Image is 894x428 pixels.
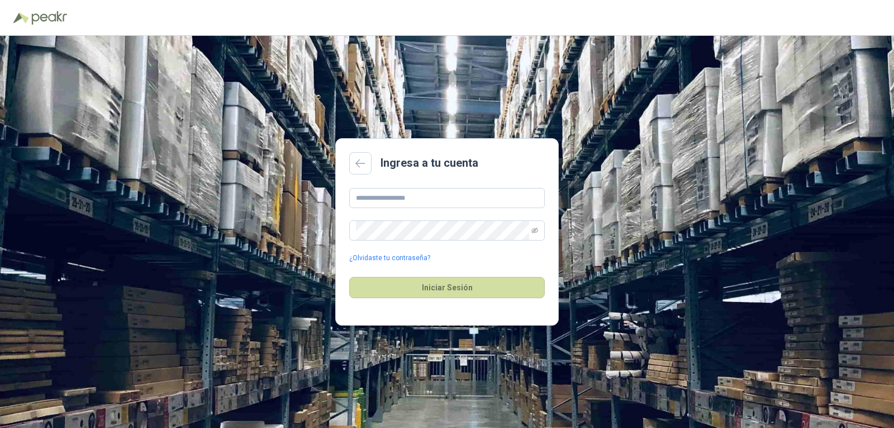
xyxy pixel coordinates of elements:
span: eye-invisible [531,227,538,234]
img: Peakr [31,11,67,25]
button: Iniciar Sesión [349,277,545,298]
a: ¿Olvidaste tu contraseña? [349,253,430,264]
img: Logo [13,12,29,23]
h2: Ingresa a tu cuenta [381,154,478,172]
